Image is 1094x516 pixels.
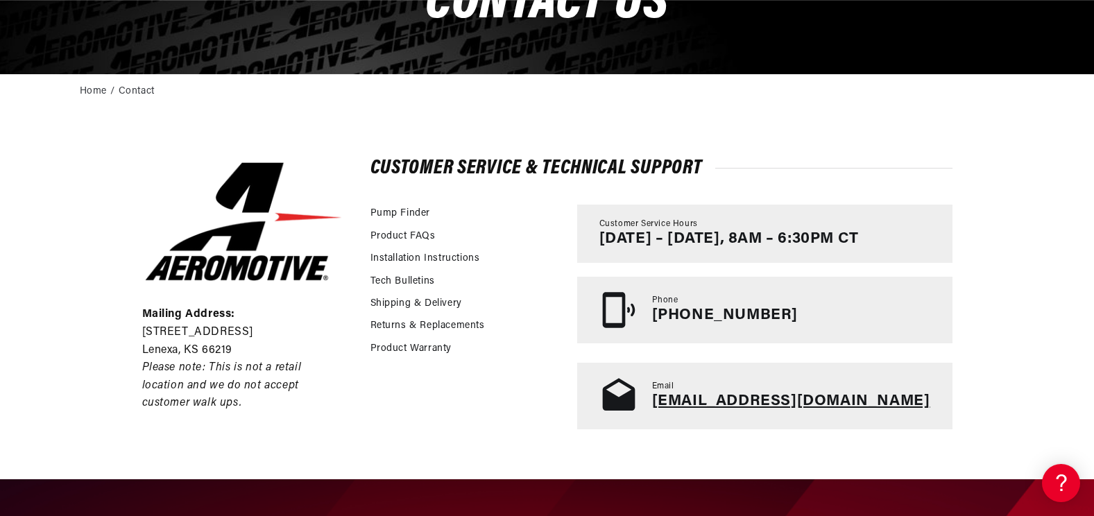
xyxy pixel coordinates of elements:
span: Email [652,381,674,393]
div: Frequently Asked Questions [14,153,264,166]
a: Returns & Replacements [370,318,485,334]
p: [STREET_ADDRESS] [142,324,345,342]
a: EFI Regulators [14,175,264,197]
button: Contact Us [14,371,264,395]
a: EFI Fuel Pumps [14,240,264,261]
span: Customer Service Hours [599,218,698,230]
h2: Customer Service & Technical Support [370,160,952,177]
nav: breadcrumbs [80,84,1015,99]
strong: Mailing Address: [142,309,236,320]
a: [EMAIL_ADDRESS][DOMAIN_NAME] [652,393,930,409]
a: Product Warranty [370,341,452,356]
p: [DATE] – [DATE], 8AM – 6:30PM CT [599,230,859,248]
em: Please note: This is not a retail location and we do not accept customer walk ups. [142,362,302,409]
p: [PHONE_NUMBER] [652,307,798,325]
a: Phone [PHONE_NUMBER] [577,277,952,343]
a: Tech Bulletins [370,274,435,289]
a: Shipping & Delivery [370,296,462,311]
div: General [14,96,264,110]
a: Installation Instructions [370,251,480,266]
a: Pump Finder [370,206,431,221]
span: Phone [652,295,678,307]
p: Lenexa, KS 66219 [142,342,345,360]
a: Getting Started [14,118,264,139]
a: Carbureted Regulators [14,218,264,240]
a: Brushless Fuel Pumps [14,284,264,305]
a: Home [80,84,107,99]
a: 340 Stealth Fuel Pumps [14,261,264,283]
a: Carbureted Fuel Pumps [14,197,264,218]
a: Product FAQs [370,229,436,244]
a: POWERED BY ENCHANT [191,399,267,413]
a: Contact [119,84,155,99]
